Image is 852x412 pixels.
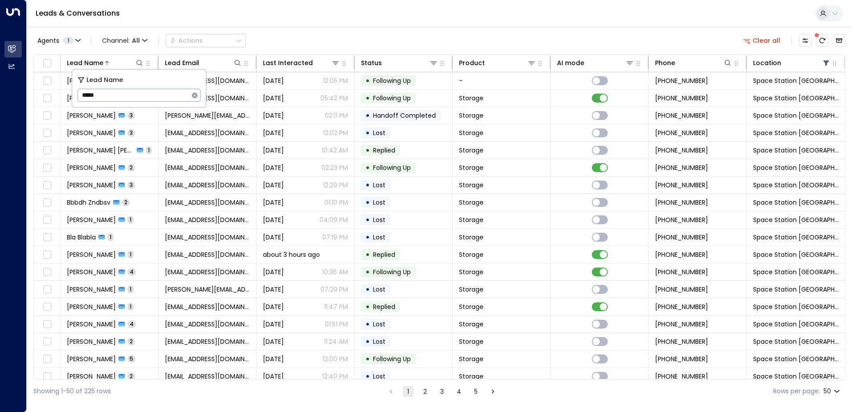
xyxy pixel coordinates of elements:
[753,76,839,85] span: Space Station Doncaster
[753,58,831,68] div: Location
[37,37,59,44] span: Agents
[263,198,284,207] span: Aug 03, 2025
[323,128,348,137] p: 12:02 PM
[454,386,464,397] button: Go to page 4
[459,372,483,381] span: Storage
[753,285,839,294] span: Space Station Doncaster
[36,8,120,18] a: Leads & Conversations
[487,386,498,397] button: Go to next page
[365,317,370,332] div: •
[263,320,284,329] span: Jul 24, 2025
[263,354,284,363] span: Jul 16, 2025
[365,230,370,245] div: •
[655,58,732,68] div: Phone
[365,351,370,367] div: •
[165,250,250,259] span: brandiacstores@outlook.com
[41,336,53,347] span: Toggle select row
[127,129,135,136] span: 3
[263,337,284,346] span: Aug 05, 2025
[799,34,811,47] button: Customize
[67,372,116,381] span: Charlotte Fry
[170,37,203,45] div: Actions
[165,58,242,68] div: Lead Email
[753,320,839,329] span: Space Station Doncaster
[33,387,111,396] div: Showing 1-50 of 225 rows
[98,34,151,47] span: Channel:
[165,215,250,224] span: ben.messenger1612@gmail.com
[127,181,135,189] span: 3
[263,58,340,68] div: Last Interacted
[320,285,348,294] p: 07:29 PM
[67,58,144,68] div: Lead Name
[127,216,134,223] span: 1
[365,264,370,280] div: •
[165,181,250,190] span: chilcombe@duck.com
[165,372,250,381] span: charlottiefry@icloud.com
[365,108,370,123] div: •
[373,128,385,137] span: Lost
[753,58,781,68] div: Location
[655,181,708,190] span: +447414685152
[41,110,53,121] span: Toggle select row
[127,111,135,119] span: 3
[67,111,116,120] span: Andrew Thompson
[437,386,447,397] button: Go to page 3
[324,337,348,346] p: 11:24 AM
[67,215,116,224] span: Ben Messenger
[373,354,411,363] span: Following Up
[655,320,708,329] span: +447713519406
[146,146,152,154] span: 1
[753,163,839,172] span: Space Station Doncaster
[365,299,370,314] div: •
[107,233,114,241] span: 1
[459,233,483,242] span: Storage
[373,337,385,346] span: Lost
[373,372,385,381] span: Lost
[41,249,53,260] span: Toggle select row
[365,282,370,297] div: •
[41,232,53,243] span: Toggle select row
[67,128,116,137] span: Andrew Chadwick
[655,76,708,85] span: +441302822419
[67,58,103,68] div: Lead Name
[365,91,370,106] div: •
[165,146,250,155] span: Annabella1000@hotmail.com
[373,181,385,190] span: Lost
[41,145,53,156] span: Toggle select row
[373,215,385,224] span: Lost
[86,75,123,85] span: Lead Name
[319,215,348,224] p: 04:09 PM
[365,247,370,262] div: •
[373,233,385,242] span: Lost
[753,146,839,155] span: Space Station Doncaster
[773,387,820,396] label: Rows per page:
[373,320,385,329] span: Lost
[41,58,53,69] span: Toggle select all
[459,302,483,311] span: Storage
[459,268,483,276] span: Storage
[459,354,483,363] span: Storage
[373,198,385,207] span: Lost
[459,146,483,155] span: Storage
[459,128,483,137] span: Storage
[373,76,411,85] span: Following Up
[655,111,708,120] span: +447521423607
[365,195,370,210] div: •
[655,146,708,155] span: +447827077234
[361,58,438,68] div: Status
[471,386,481,397] button: Go to page 5
[655,250,708,259] span: +447907728780
[127,251,134,258] span: 1
[365,212,370,227] div: •
[373,94,411,103] span: Following Up
[322,268,348,276] p: 10:36 AM
[67,163,116,172] span: Arron Willis
[655,128,708,137] span: +447792267675
[67,250,116,259] span: Brandon Stenson
[655,302,708,311] span: +447777888555
[165,337,250,346] span: cdwillis138@gmail.com
[655,198,708,207] span: +447854970000
[165,198,250,207] span: seeznb@gmail.com
[127,285,134,293] span: 1
[67,94,116,103] span: Aishwarya Joshi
